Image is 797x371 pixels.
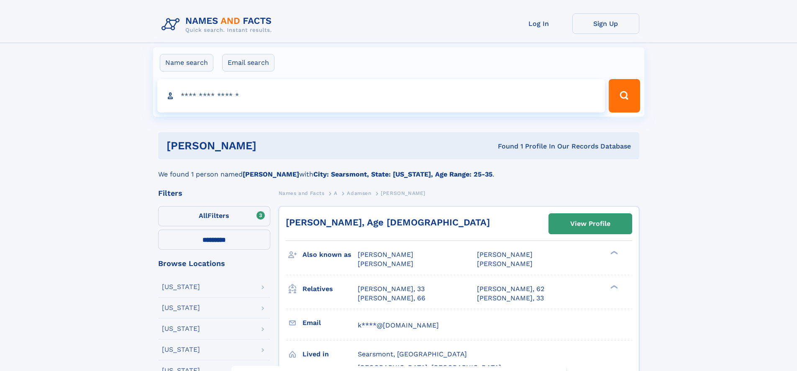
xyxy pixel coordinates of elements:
a: [PERSON_NAME], 33 [477,294,544,303]
span: [PERSON_NAME] [358,260,413,268]
span: All [199,212,208,220]
div: We found 1 person named with . [158,159,639,179]
span: Adamsen [347,190,371,196]
div: Browse Locations [158,260,270,267]
h3: Email [302,316,358,330]
span: [PERSON_NAME] [358,251,413,258]
a: Names and Facts [279,188,325,198]
span: A [334,190,338,196]
div: [US_STATE] [162,346,200,353]
img: Logo Names and Facts [158,13,279,36]
h3: Relatives [302,282,358,296]
div: Filters [158,189,270,197]
div: Found 1 Profile In Our Records Database [377,142,631,151]
label: Filters [158,206,270,226]
a: Sign Up [572,13,639,34]
button: Search Button [609,79,640,113]
div: ❯ [608,284,618,289]
label: Email search [222,54,274,72]
a: Log In [505,13,572,34]
span: Searsmont, [GEOGRAPHIC_DATA] [358,350,467,358]
label: Name search [160,54,213,72]
a: A [334,188,338,198]
a: [PERSON_NAME], 33 [358,284,425,294]
a: [PERSON_NAME], 62 [477,284,544,294]
b: [PERSON_NAME] [243,170,299,178]
div: View Profile [570,214,610,233]
a: [PERSON_NAME], Age [DEMOGRAPHIC_DATA] [286,217,490,228]
a: View Profile [549,214,632,234]
h3: Lived in [302,347,358,361]
h1: [PERSON_NAME] [167,141,377,151]
span: [PERSON_NAME] [477,260,533,268]
b: City: Searsmont, State: [US_STATE], Age Range: 25-35 [313,170,492,178]
div: [US_STATE] [162,304,200,311]
h3: Also known as [302,248,358,262]
a: [PERSON_NAME], 66 [358,294,425,303]
span: [PERSON_NAME] [381,190,425,196]
div: [US_STATE] [162,325,200,332]
a: Adamsen [347,188,371,198]
div: ❯ [608,250,618,256]
span: [PERSON_NAME] [477,251,533,258]
input: search input [157,79,605,113]
div: [US_STATE] [162,284,200,290]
